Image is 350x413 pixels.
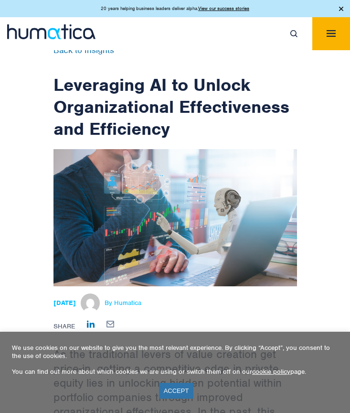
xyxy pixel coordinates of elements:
strong: [DATE] [53,299,76,307]
span: Share [53,322,75,330]
a: Back to Insights [53,45,114,55]
p: You can find out more about which cookies we are using or switch them off on our page. [12,368,338,376]
button: Toggle navigation [312,17,350,50]
img: logo [7,24,95,39]
img: Humatica [81,293,100,313]
a: ACCEPT [159,383,194,399]
h1: Leveraging AI to Unlock Organizational Effectiveness and Efficiency [53,46,297,140]
img: Share on LinkedIn [87,320,95,328]
img: menuicon [327,30,336,37]
p: 20 years helping business leaders deliver alpha. [101,5,249,12]
a: Share by E-Mail [106,320,115,327]
img: search_icon [290,30,297,37]
p: We use cookies on our website to give you the most relevant experience. By clicking “Accept”, you... [12,344,338,360]
img: ndetails [53,149,297,286]
span: By Humatica [105,299,141,307]
a: cookie policy [252,368,290,376]
img: mailby [106,321,115,327]
a: View our success stories [198,5,249,11]
a: By Humatica [78,298,141,307]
